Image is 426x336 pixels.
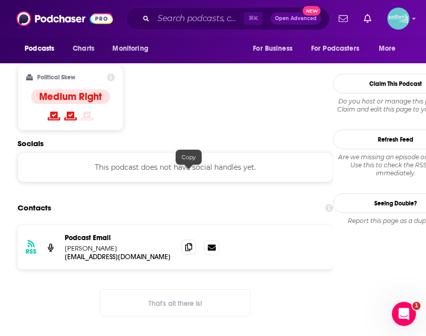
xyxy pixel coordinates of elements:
button: open menu [305,39,374,58]
iframe: Intercom live chat [392,302,416,326]
span: New [303,6,321,16]
span: For Podcasters [311,42,359,56]
div: This podcast does not have social handles yet. [18,152,333,182]
div: Copy [176,150,202,165]
button: Nothing here. [100,289,250,316]
img: User Profile [387,8,409,30]
input: Search podcasts, credits, & more... [154,11,244,27]
a: Show notifications dropdown [335,10,352,27]
h2: Political Skew [37,74,75,81]
span: Logged in as JessicaPellien [387,8,409,30]
p: Podcast Email [65,234,173,242]
a: Charts [66,39,100,58]
img: Podchaser - Follow, Share and Rate Podcasts [17,9,113,28]
div: Search podcasts, credits, & more... [126,7,330,30]
span: 1 [412,302,420,310]
h3: RSS [26,248,37,256]
button: Open AdvancedNew [270,13,321,25]
span: More [379,42,396,56]
button: open menu [372,39,408,58]
h2: Contacts [18,198,51,217]
button: open menu [18,39,67,58]
h4: Medium Right [39,90,102,103]
p: [PERSON_NAME] [65,244,173,253]
span: Charts [73,42,94,56]
span: Open Advanced [275,16,317,21]
button: open menu [105,39,161,58]
span: Podcasts [25,42,54,56]
p: [EMAIL_ADDRESS][DOMAIN_NAME] [65,253,173,261]
span: Monitoring [112,42,148,56]
span: For Business [253,42,293,56]
a: Show notifications dropdown [360,10,375,27]
h2: Socials [18,139,333,148]
button: Show profile menu [387,8,409,30]
button: open menu [246,39,305,58]
span: ⌘ K [244,12,262,25]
